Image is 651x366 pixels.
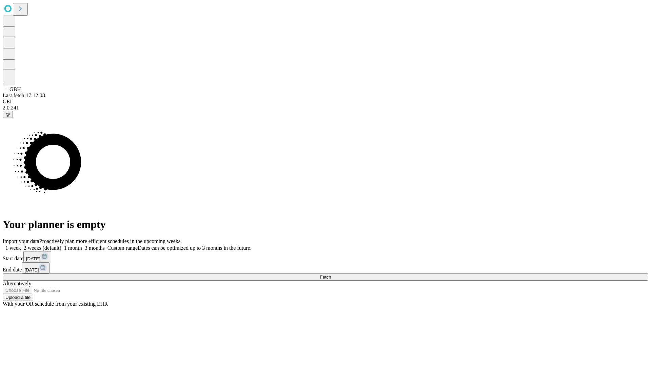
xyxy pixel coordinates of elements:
[3,105,648,111] div: 2.0.241
[3,218,648,231] h1: Your planner is empty
[9,86,21,92] span: GBH
[5,245,21,251] span: 1 week
[24,245,61,251] span: 2 weeks (default)
[3,99,648,105] div: GEI
[22,262,50,273] button: [DATE]
[3,273,648,281] button: Fetch
[23,251,51,262] button: [DATE]
[107,245,138,251] span: Custom range
[3,301,108,307] span: With your OR schedule from your existing EHR
[3,281,31,286] span: Alternatively
[3,251,648,262] div: Start date
[64,245,82,251] span: 1 month
[3,262,648,273] div: End date
[24,267,39,272] span: [DATE]
[85,245,105,251] span: 3 months
[3,93,45,98] span: Last fetch: 17:12:08
[5,112,10,117] span: @
[3,238,39,244] span: Import your data
[26,256,40,261] span: [DATE]
[3,294,33,301] button: Upload a file
[39,238,182,244] span: Proactively plan more efficient schedules in the upcoming weeks.
[138,245,251,251] span: Dates can be optimized up to 3 months in the future.
[320,274,331,280] span: Fetch
[3,111,13,118] button: @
